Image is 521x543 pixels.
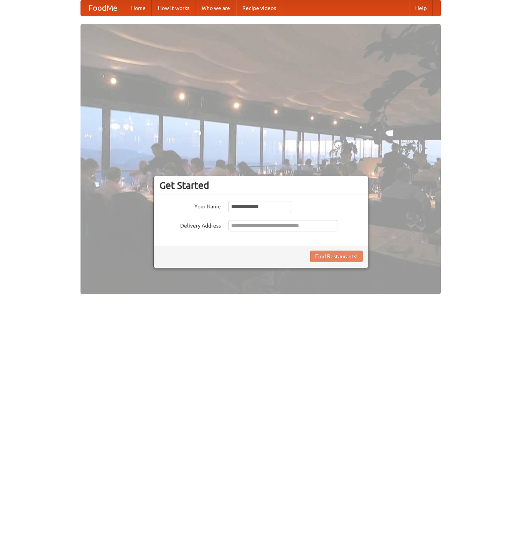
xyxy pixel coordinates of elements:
[310,251,363,262] button: Find Restaurants!
[236,0,282,16] a: Recipe videos
[196,0,236,16] a: Who we are
[159,180,363,191] h3: Get Started
[409,0,433,16] a: Help
[159,201,221,210] label: Your Name
[159,220,221,229] label: Delivery Address
[81,0,125,16] a: FoodMe
[125,0,152,16] a: Home
[152,0,196,16] a: How it works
